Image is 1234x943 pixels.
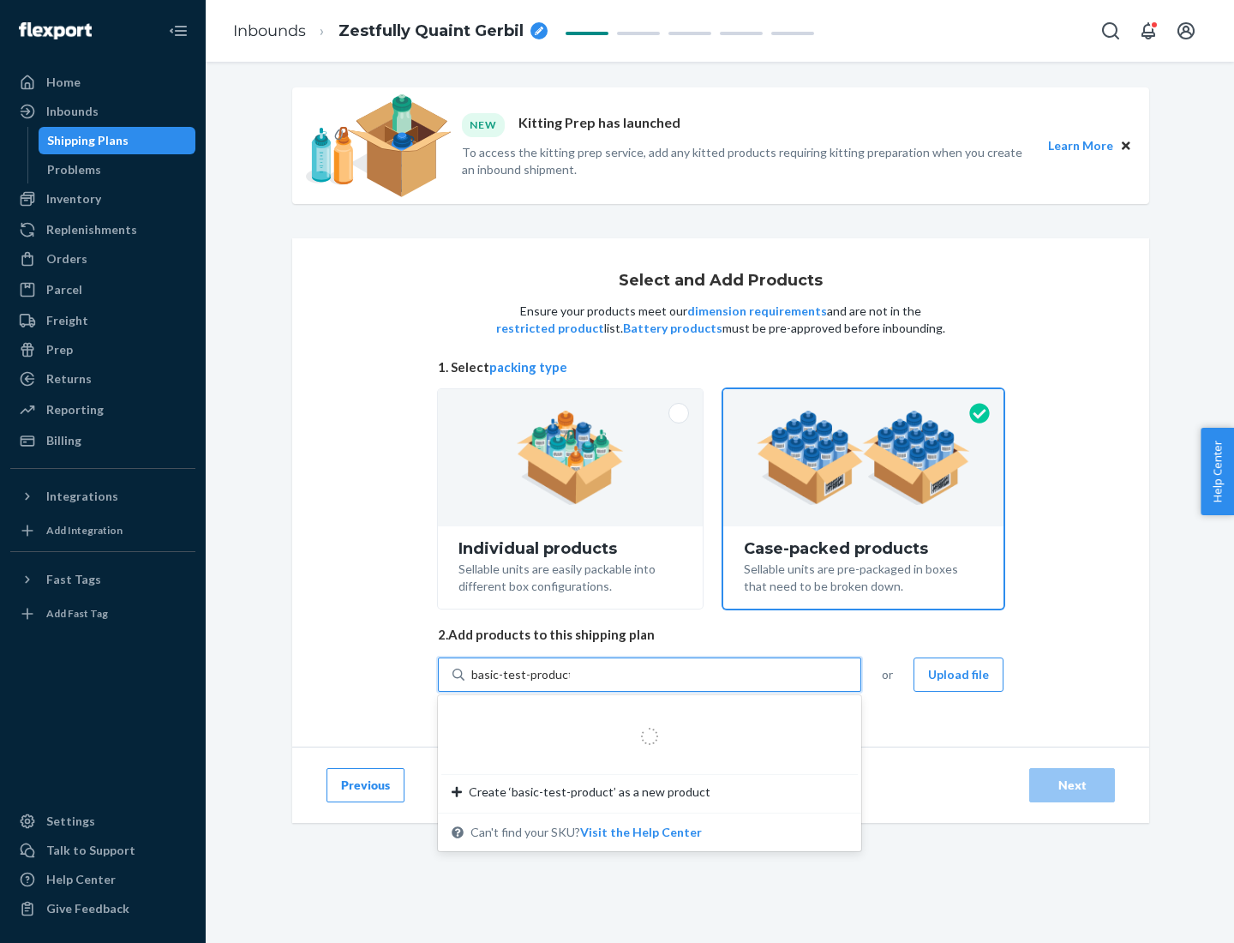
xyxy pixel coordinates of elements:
[10,276,195,303] a: Parcel
[46,900,129,917] div: Give Feedback
[518,113,680,136] p: Kitting Prep has launched
[1117,136,1135,155] button: Close
[161,14,195,48] button: Close Navigation
[46,281,82,298] div: Parcel
[462,113,505,136] div: NEW
[39,127,196,154] a: Shipping Plans
[10,895,195,922] button: Give Feedback
[882,666,893,683] span: or
[19,22,92,39] img: Flexport logo
[458,540,682,557] div: Individual products
[757,411,970,505] img: case-pack.59cecea509d18c883b923b81aeac6d0b.png
[10,98,195,125] a: Inbounds
[580,824,702,841] button: Create ‘basic-test-product’ as a new productCan't find your SKU?
[46,571,101,588] div: Fast Tags
[10,365,195,393] a: Returns
[46,221,137,238] div: Replenishments
[494,303,947,337] p: Ensure your products meet our and are not in the list. must be pre-approved before inbounding.
[10,566,195,593] button: Fast Tags
[470,824,702,841] span: Can't find your SKU?
[469,784,710,801] span: Create ‘basic-test-product’ as a new product
[46,432,81,449] div: Billing
[462,144,1033,178] p: To access the kitting prep service, add any kitted products requiring kitting preparation when yo...
[10,245,195,273] a: Orders
[1131,14,1165,48] button: Open notifications
[46,606,108,621] div: Add Fast Tag
[46,103,99,120] div: Inbounds
[10,307,195,334] a: Freight
[687,303,827,320] button: dimension requirements
[471,666,570,683] input: Create ‘basic-test-product’ as a new productCan't find your SKU?Visit the Help Center
[744,540,983,557] div: Case-packed products
[1029,768,1115,802] button: Next
[46,488,118,505] div: Integrations
[1044,777,1100,794] div: Next
[46,401,104,418] div: Reporting
[233,21,306,40] a: Inbounds
[489,358,567,376] button: packing type
[338,21,524,43] span: Zestfully Quaint Gerbil
[46,190,101,207] div: Inventory
[47,161,101,178] div: Problems
[1048,136,1113,155] button: Learn More
[744,557,983,595] div: Sellable units are pre-packaged in boxes that need to be broken down.
[10,600,195,628] a: Add Fast Tag
[1093,14,1128,48] button: Open Search Box
[46,250,87,267] div: Orders
[10,336,195,363] a: Prep
[1201,428,1234,515] button: Help Center
[10,216,195,243] a: Replenishments
[10,517,195,544] a: Add Integration
[623,320,722,337] button: Battery products
[438,626,1003,644] span: 2. Add products to this shipping plan
[46,74,81,91] div: Home
[914,658,1003,692] button: Upload file
[326,768,404,802] button: Previous
[46,370,92,387] div: Returns
[46,312,88,329] div: Freight
[39,156,196,183] a: Problems
[46,842,135,859] div: Talk to Support
[1169,14,1203,48] button: Open account menu
[219,6,561,57] ol: breadcrumbs
[10,185,195,213] a: Inventory
[10,427,195,454] a: Billing
[10,808,195,835] a: Settings
[10,396,195,423] a: Reporting
[47,132,129,149] div: Shipping Plans
[438,358,1003,376] span: 1. Select
[10,483,195,510] button: Integrations
[46,813,95,830] div: Settings
[10,837,195,864] a: Talk to Support
[496,320,604,337] button: restricted product
[46,871,116,888] div: Help Center
[46,341,73,358] div: Prep
[517,411,624,505] img: individual-pack.facf35554cb0f1810c75b2bd6df2d64e.png
[10,866,195,893] a: Help Center
[46,523,123,538] div: Add Integration
[458,557,682,595] div: Sellable units are easily packable into different box configurations.
[10,69,195,96] a: Home
[619,273,823,290] h1: Select and Add Products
